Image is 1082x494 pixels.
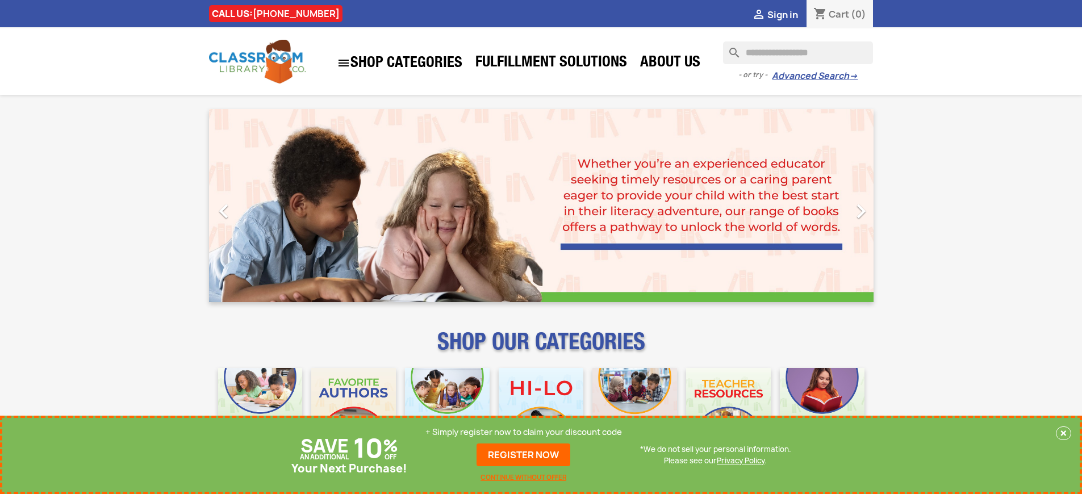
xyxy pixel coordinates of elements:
i: shopping_cart [813,8,827,22]
img: CLC_Bulk_Mobile.jpg [218,368,303,453]
span: Cart [829,8,849,20]
span: → [849,70,858,82]
div: CALL US: [209,5,342,22]
img: Classroom Library Company [209,40,306,83]
a:  Sign in [752,9,798,21]
a: Previous [209,109,309,302]
span: - or try - [738,69,772,81]
a: SHOP CATEGORIES [331,51,468,76]
span: (0) [851,8,866,20]
img: CLC_Favorite_Authors_Mobile.jpg [311,368,396,453]
span: Sign in [767,9,798,21]
a: Advanced Search→ [772,70,858,82]
i:  [847,197,875,225]
img: CLC_Phonics_And_Decodables_Mobile.jpg [405,368,490,453]
i:  [752,9,766,22]
i:  [210,197,238,225]
i: search [723,41,737,55]
i:  [337,56,350,70]
a: About Us [634,52,706,75]
img: CLC_HiLo_Mobile.jpg [499,368,583,453]
input: Search [723,41,873,64]
a: [PHONE_NUMBER] [253,7,340,20]
ul: Carousel container [209,109,874,302]
img: CLC_Teacher_Resources_Mobile.jpg [686,368,771,453]
img: CLC_Fiction_Nonfiction_Mobile.jpg [592,368,677,453]
img: CLC_Dyslexia_Mobile.jpg [780,368,864,453]
p: SHOP OUR CATEGORIES [209,338,874,359]
a: Fulfillment Solutions [470,52,633,75]
a: Next [774,109,874,302]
